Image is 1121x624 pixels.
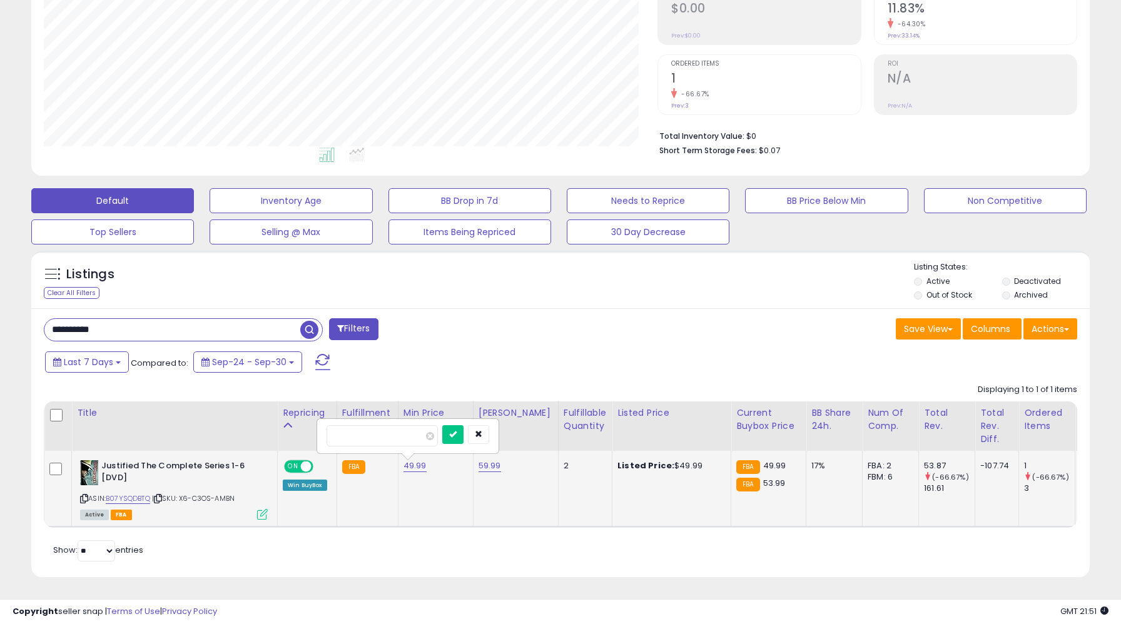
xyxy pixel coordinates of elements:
a: Privacy Policy [162,605,217,617]
div: Repricing [283,406,332,420]
button: Last 7 Days [45,351,129,373]
span: | SKU: X6-C3OS-AMBN [152,493,235,503]
span: All listings currently available for purchase on Amazon [80,510,109,520]
span: Ordered Items [671,61,860,68]
div: Num of Comp. [868,406,913,433]
div: Title [77,406,272,420]
div: 2 [564,460,602,471]
button: Save View [896,318,961,340]
div: [PERSON_NAME] [479,406,553,420]
a: Terms of Use [107,605,160,617]
a: B07YSQDBTQ [106,493,150,504]
button: Needs to Reprice [567,188,729,213]
small: (-66.67%) [1032,472,1068,482]
button: BB Drop in 7d [388,188,551,213]
button: Top Sellers [31,219,194,244]
small: -66.67% [677,89,709,99]
h2: $0.00 [671,1,860,18]
div: BB Share 24h. [811,406,857,433]
h2: 1 [671,71,860,88]
button: Sep-24 - Sep-30 [193,351,302,373]
button: 30 Day Decrease [567,219,729,244]
button: Columns [963,318,1022,340]
li: $0 [659,128,1068,143]
div: Total Rev. [924,406,970,433]
div: Fulfillment [342,406,393,420]
small: FBA [342,460,365,474]
span: Show: entries [53,544,143,556]
a: 59.99 [479,460,501,472]
span: Sep-24 - Sep-30 [212,356,287,368]
button: Selling @ Max [210,219,372,244]
b: Listed Price: [617,460,674,471]
div: Win BuyBox [283,480,327,491]
div: $49.99 [617,460,721,471]
span: Last 7 Days [64,356,113,368]
b: Total Inventory Value: [659,131,744,141]
strong: Copyright [13,605,58,617]
button: Inventory Age [210,188,372,213]
div: 161.61 [924,483,975,494]
div: -107.74 [980,460,1009,471]
span: $0.07 [759,144,780,156]
div: 17% [811,460,853,471]
b: Short Term Storage Fees: [659,145,757,156]
label: Archived [1014,289,1048,300]
img: 419Ujp8VKBL._SL40_.jpg [80,460,98,485]
small: -64.30% [893,19,926,29]
span: OFF [312,461,332,472]
div: Total Rev. Diff. [980,406,1013,446]
button: Items Being Repriced [388,219,551,244]
small: Prev: 33.14% [888,32,920,39]
div: seller snap | | [13,606,217,618]
span: Columns [971,323,1010,335]
p: Listing States: [914,261,1090,273]
div: Ordered Items [1024,406,1070,433]
span: 2025-10-8 21:51 GMT [1060,605,1108,617]
div: FBM: 6 [868,471,909,483]
span: ROI [888,61,1077,68]
small: (-66.67%) [932,472,968,482]
div: Clear All Filters [44,287,99,299]
div: Fulfillable Quantity [564,406,607,433]
button: Filters [329,318,378,340]
h2: N/A [888,71,1077,88]
div: Current Buybox Price [736,406,801,433]
div: 53.87 [924,460,975,471]
div: ASIN: [80,460,268,518]
h5: Listings [66,266,114,283]
div: 3 [1024,483,1075,494]
span: Compared to: [131,357,188,369]
small: FBA [736,478,759,491]
small: Prev: 3 [671,102,689,109]
label: Deactivated [1014,276,1061,286]
div: Displaying 1 to 1 of 1 items [978,384,1077,396]
h2: 11.83% [888,1,1077,18]
small: FBA [736,460,759,474]
button: BB Price Below Min [745,188,908,213]
a: 49.99 [403,460,427,472]
small: Prev: $0.00 [671,32,701,39]
span: 49.99 [763,460,786,471]
label: Out of Stock [926,289,972,300]
span: 53.99 [763,477,786,489]
div: Listed Price [617,406,726,420]
span: FBA [111,510,132,520]
div: 1 [1024,460,1075,471]
label: Active [926,276,950,286]
button: Default [31,188,194,213]
b: Justified The Complete Series 1-6 [DVD] [101,460,253,486]
span: ON [285,461,301,472]
div: FBA: 2 [868,460,909,471]
button: Actions [1023,318,1077,340]
small: Prev: N/A [888,102,912,109]
div: Min Price [403,406,468,420]
button: Non Competitive [924,188,1087,213]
